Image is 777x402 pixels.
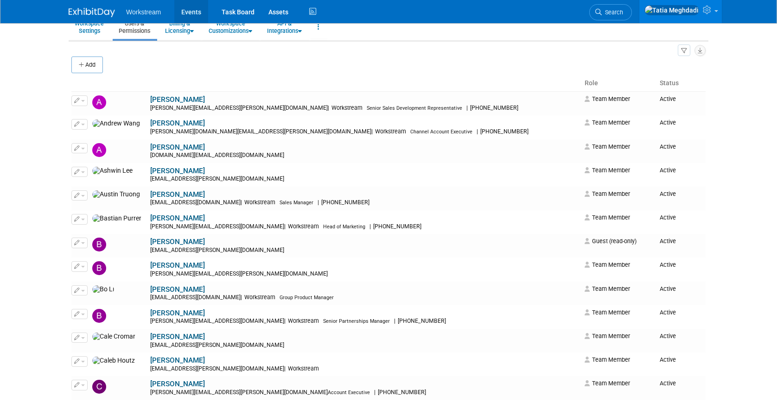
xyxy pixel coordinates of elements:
span: Team Member [585,143,630,150]
span: Active [660,333,676,339]
span: Workstream [286,365,322,372]
span: Active [660,238,676,245]
span: Team Member [585,356,630,363]
div: [DOMAIN_NAME][EMAIL_ADDRESS][DOMAIN_NAME] [150,152,579,159]
img: Chris Connelly [92,380,106,394]
img: Benjamin Guyaux [92,238,106,251]
span: Active [660,190,676,197]
span: [PHONE_NUMBER] [395,318,449,324]
span: Workstream [373,128,409,135]
img: Cale Cromar [92,333,135,341]
img: ExhibitDay [69,8,115,17]
th: Role [581,75,656,91]
span: Active [660,261,676,268]
div: [EMAIL_ADDRESS][PERSON_NAME][DOMAIN_NAME] [150,176,579,183]
span: | [284,318,286,324]
img: Ashwin Lee [92,167,133,175]
a: [PERSON_NAME] [150,190,205,199]
span: [PHONE_NUMBER] [371,223,424,230]
span: | [241,294,242,301]
a: [PERSON_NAME] [150,119,205,127]
span: Active [660,380,676,387]
a: [PERSON_NAME] [150,380,205,388]
div: [PERSON_NAME][EMAIL_ADDRESS][PERSON_NAME][DOMAIN_NAME] [150,389,579,396]
button: Add [71,57,103,73]
span: Group Product Manager [280,295,334,301]
span: Active [660,143,676,150]
span: | [369,223,371,230]
span: Head of Marketing [323,224,365,230]
div: [PERSON_NAME][EMAIL_ADDRESS][PERSON_NAME][DOMAIN_NAME] [150,270,579,278]
a: [PERSON_NAME] [150,285,205,294]
img: Andrew Wang [92,119,140,128]
th: Status [656,75,706,91]
a: API &Integrations [261,16,308,38]
img: Austin Truong [92,190,140,199]
span: Active [660,214,676,221]
span: Search [602,9,623,16]
img: Annabelle Gu [92,143,106,157]
a: [PERSON_NAME] [150,261,205,270]
span: Guest (read-only) [585,238,637,245]
span: Team Member [585,190,630,197]
span: Active [660,309,676,316]
span: Workstream [126,8,161,16]
div: [EMAIL_ADDRESS][PERSON_NAME][DOMAIN_NAME] [150,342,579,349]
span: [PHONE_NUMBER] [478,128,531,135]
img: Blake Singleton [92,261,106,275]
span: Team Member [585,309,630,316]
span: Workstream [242,294,278,301]
span: Workstream [242,199,278,206]
span: Team Member [585,119,630,126]
span: Account Executive [328,389,370,396]
span: Team Member [585,380,630,387]
span: | [394,318,395,324]
span: [PHONE_NUMBER] [468,105,521,111]
span: Workstream [329,105,365,111]
a: WorkspaceCustomizations [203,16,258,38]
div: [EMAIL_ADDRESS][PERSON_NAME][DOMAIN_NAME] [150,247,579,254]
span: Senior Partnerships Manager [323,318,390,324]
a: [PERSON_NAME] [150,143,205,151]
img: Bo Li [92,285,114,294]
span: | [318,199,319,206]
span: Active [660,167,676,174]
span: Active [660,95,676,102]
span: | [466,105,468,111]
img: Brett Spusta [92,309,106,323]
a: WorkspaceSettings [69,16,110,38]
span: [PHONE_NUMBER] [319,199,372,206]
img: Caleb Houtz [92,357,135,365]
span: Sales Manager [280,200,313,206]
span: Workstream [286,318,322,324]
span: | [371,128,373,135]
a: [PERSON_NAME] [150,167,205,175]
span: Team Member [585,333,630,339]
span: Team Member [585,95,630,102]
a: [PERSON_NAME] [150,309,205,317]
img: Andrew Walters [92,95,106,109]
span: | [284,223,286,230]
div: [PERSON_NAME][EMAIL_ADDRESS][PERSON_NAME][DOMAIN_NAME] [150,105,579,112]
span: | [241,199,242,206]
div: [PERSON_NAME][DOMAIN_NAME][EMAIL_ADDRESS][PERSON_NAME][DOMAIN_NAME] [150,128,579,136]
div: [EMAIL_ADDRESS][PERSON_NAME][DOMAIN_NAME] [150,365,579,373]
a: Users &Permissions [113,16,156,38]
span: Active [660,119,676,126]
div: [EMAIL_ADDRESS][DOMAIN_NAME] [150,294,579,301]
span: | [374,389,376,396]
span: Team Member [585,167,630,174]
a: [PERSON_NAME] [150,95,205,104]
span: Team Member [585,214,630,221]
div: [EMAIL_ADDRESS][DOMAIN_NAME] [150,199,579,207]
span: Team Member [585,261,630,268]
a: [PERSON_NAME] [150,356,205,364]
div: [PERSON_NAME][EMAIL_ADDRESS][DOMAIN_NAME] [150,318,579,325]
a: Search [589,4,632,20]
a: [PERSON_NAME] [150,214,205,222]
span: | [477,128,478,135]
span: Workstream [286,223,322,230]
span: Active [660,356,676,363]
div: [PERSON_NAME][EMAIL_ADDRESS][DOMAIN_NAME] [150,223,579,231]
span: Active [660,285,676,292]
